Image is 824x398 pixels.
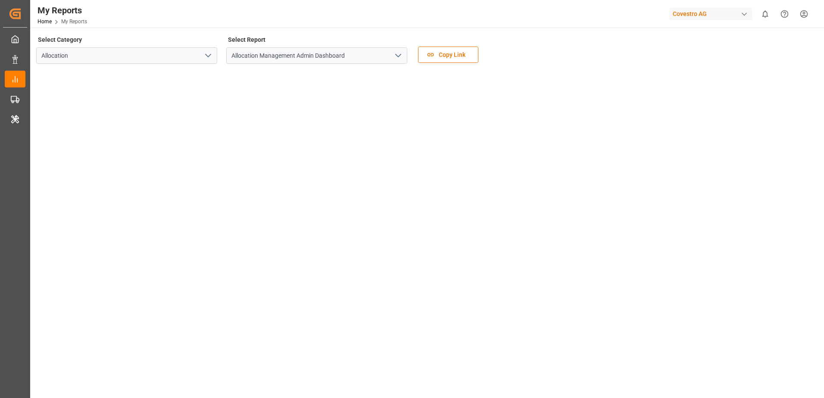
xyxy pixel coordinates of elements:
div: My Reports [37,4,87,17]
label: Select Report [226,34,267,46]
input: Type to search/select [226,47,407,64]
a: Home [37,19,52,25]
button: open menu [201,49,214,62]
span: Copy Link [434,50,470,59]
button: Help Center [775,4,794,24]
label: Select Category [36,34,83,46]
input: Type to search/select [36,47,217,64]
button: Covestro AG [669,6,755,22]
div: Covestro AG [669,8,752,20]
button: Copy Link [418,47,478,63]
button: show 0 new notifications [755,4,775,24]
button: open menu [391,49,404,62]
